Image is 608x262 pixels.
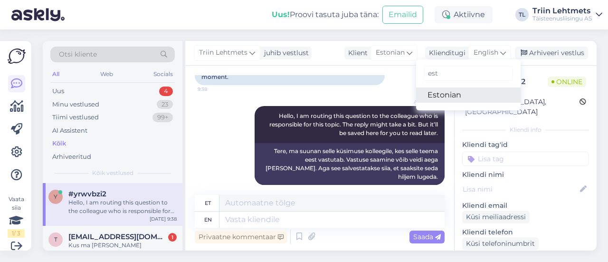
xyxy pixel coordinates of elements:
[98,68,115,80] div: Web
[413,233,441,241] span: Saada
[92,169,133,177] span: Kõik vestlused
[462,201,589,211] p: Kliendi email
[68,190,106,198] span: #yrwvbzi2
[52,139,66,148] div: Kõik
[54,236,57,243] span: t
[462,227,589,237] p: Kliendi telefon
[382,6,423,24] button: Emailid
[52,87,64,96] div: Uus
[416,87,521,103] a: Estonian
[159,87,173,96] div: 4
[272,10,290,19] b: Uus!
[463,184,578,194] input: Lisa nimi
[68,233,167,241] span: trebeta9@gmail.com
[168,233,177,242] div: 1
[532,7,592,15] div: Triin Lehtmets
[8,195,25,238] div: Vaata siia
[532,7,602,22] a: Triin LehtmetsTäisteenusliisingu AS
[515,47,588,59] div: Arhiveeri vestlus
[376,48,405,58] span: Estonian
[52,126,87,136] div: AI Assistent
[157,100,173,109] div: 23
[8,49,26,64] img: Askly Logo
[152,113,173,122] div: 99+
[255,143,445,185] div: Tere, ma suunan selle küsimuse kolleegile, kes selle teema eest vastutab. Vastuse saamine võib ve...
[199,48,247,58] span: Triin Lehtmets
[54,193,57,200] span: y
[204,212,212,228] div: en
[52,113,99,122] div: Tiimi vestlused
[59,49,97,59] span: Otsi kliente
[50,68,61,80] div: All
[198,86,233,93] span: 9:38
[152,68,175,80] div: Socials
[462,170,589,180] p: Kliendi nimi
[68,241,177,258] div: Kus ma [PERSON_NAME] ÜLDMAKSMUSE? Kus on väja toodud kogu summa, mis kuulub vara maksmisele?
[462,237,539,250] div: Küsi telefoninumbrit
[8,229,25,238] div: 1 / 3
[515,8,529,21] div: TL
[195,231,287,243] div: Privaatne kommentaar
[435,6,493,23] div: Aktiivne
[272,9,379,20] div: Proovi tasuta juba täna:
[425,48,465,58] div: Klienditugi
[260,48,309,58] div: juhib vestlust
[462,152,589,166] input: Lisa tag
[548,77,586,87] span: Online
[424,66,513,81] input: Kirjuta, millist tag'i otsid
[269,112,439,136] span: Hello, I am routing this question to the colleague who is responsible for this topic. The reply m...
[465,97,579,117] div: [GEOGRAPHIC_DATA], [GEOGRAPHIC_DATA]
[462,211,530,223] div: Küsi meiliaadressi
[68,198,177,215] div: Hello, I am routing this question to the colleague who is responsible for this topic. The reply m...
[532,15,592,22] div: Täisteenusliisingu AS
[205,195,211,211] div: et
[52,152,91,162] div: Arhiveeritud
[474,48,498,58] span: English
[462,126,589,134] div: Kliendi info
[150,215,177,223] div: [DATE] 9:38
[406,185,442,193] span: 9:38
[52,100,99,109] div: Minu vestlused
[344,48,368,58] div: Klient
[462,140,589,150] p: Kliendi tag'id
[406,98,442,106] span: AI Assistent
